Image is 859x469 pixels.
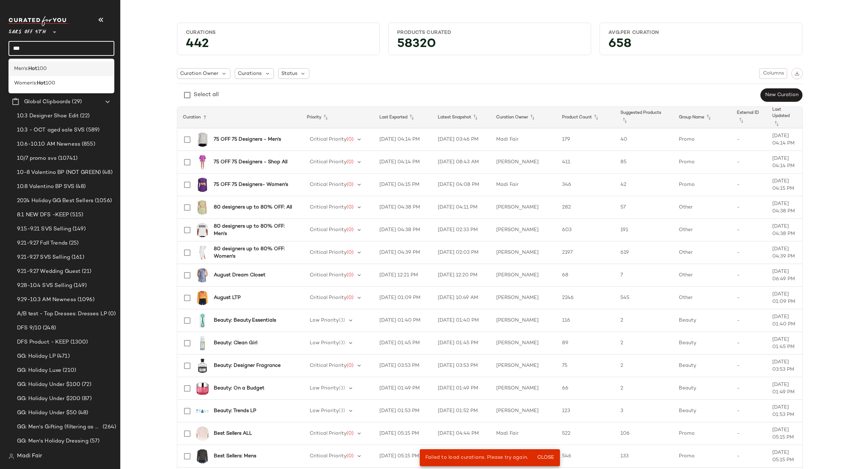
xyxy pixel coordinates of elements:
[214,181,288,188] b: 75 OFF 75 Designers- Women's
[310,431,347,436] span: Critical Priority
[14,80,37,87] span: Women's:
[214,430,252,437] b: Best Sellers ALL
[767,422,802,445] td: [DATE] 05:15 PM
[767,174,802,196] td: [DATE] 04:15 PM
[615,241,673,264] td: 619
[374,241,432,264] td: [DATE] 04:39 PM
[214,317,276,324] b: Beauty: Beauty Essentials
[17,112,79,120] span: 10.3 Designer Shoe Edit
[17,296,76,304] span: 9.29-10.3 AM Newness
[70,98,82,106] span: (29)
[72,282,87,290] span: (149)
[491,354,557,377] td: [PERSON_NAME]
[615,107,673,128] th: Suggested Products
[556,354,615,377] td: 75
[339,408,345,414] span: (3)
[556,241,615,264] td: 2197
[491,309,557,332] td: [PERSON_NAME]
[14,65,28,72] span: Men's:
[281,70,297,77] span: Status
[615,151,673,174] td: 85
[17,268,80,276] span: 9.21-9.27 Wedding Guest
[432,196,491,219] td: [DATE] 04:11 PM
[339,386,345,391] span: (3)
[195,155,210,169] img: 0400023018091_AMETHYST
[673,377,732,400] td: Beauty
[615,377,673,400] td: 2
[673,128,732,151] td: Promo
[71,225,86,233] span: (149)
[432,422,491,445] td: [DATE] 04:44 PM
[310,137,347,142] span: Critical Priority
[673,107,732,128] th: Group Name
[17,395,80,403] span: GG: Holiday Under $200
[767,128,802,151] td: [DATE] 04:14 PM
[214,385,264,392] b: Beauty: On a Budget
[194,91,219,99] div: Select all
[615,287,673,309] td: 545
[673,445,732,468] td: Promo
[310,205,347,210] span: Critical Priority
[17,253,70,262] span: 9.21-9.27 SVS Selling
[107,310,116,318] span: (0)
[310,295,347,300] span: Critical Priority
[214,271,265,279] b: August Dream Closet
[214,158,287,166] b: 75 OFF 75 Designers - Shop All
[28,65,37,72] b: Hot
[374,287,432,309] td: [DATE] 01:09 PM
[760,88,802,102] button: New Curation
[731,151,767,174] td: -
[37,65,47,72] span: 100
[374,400,432,422] td: [DATE] 01:53 PM
[556,107,615,128] th: Product Count
[347,182,354,187] span: (0)
[347,363,354,368] span: (0)
[491,377,557,400] td: [PERSON_NAME]
[767,309,802,332] td: [DATE] 01:40 PM
[767,264,802,287] td: [DATE] 06:49 PM
[615,219,673,241] td: 191
[673,400,732,422] td: Beauty
[432,287,491,309] td: [DATE] 10:49 AM
[214,452,256,460] b: Best Sellers: Mens
[491,422,557,445] td: Madi Fair
[491,264,557,287] td: [PERSON_NAME]
[17,225,71,233] span: 9.15-9.21 SVS Selling
[17,352,56,360] span: GG: Holiday LP
[432,264,491,287] td: [DATE] 12:20 PM
[68,239,79,247] span: (25)
[673,174,732,196] td: Promo
[177,107,301,128] th: Curation
[88,437,100,445] span: (57)
[731,377,767,400] td: -
[347,272,354,278] span: (0)
[432,128,491,151] td: [DATE] 03:46 PM
[74,183,86,191] span: (48)
[195,178,210,192] img: 0400022406067_GRAPE
[432,377,491,400] td: [DATE] 01:49 PM
[69,338,88,346] span: (1300)
[17,367,61,375] span: GG: Holiday Luxe
[556,174,615,196] td: 346
[556,128,615,151] td: 179
[347,453,354,459] span: (0)
[615,264,673,287] td: 7
[556,309,615,332] td: 116
[57,154,78,163] span: (10741)
[731,241,767,264] td: -
[76,296,95,304] span: (1096)
[85,126,99,134] span: (589)
[347,250,354,255] span: (0)
[432,309,491,332] td: [DATE] 01:40 PM
[432,107,491,128] th: Latest Snapshot
[310,408,339,414] span: Low Priority
[79,112,90,120] span: (22)
[432,151,491,174] td: [DATE] 08:43 AM
[195,313,210,328] img: 0400023032496_TEAL
[195,268,210,282] img: 0400022885650_SLATEBLUE
[556,377,615,400] td: 66
[8,16,69,26] img: cfy_white_logo.C9jOOHJF.svg
[214,245,293,260] b: 80 designers up to 80% OFF: Women's
[214,407,256,415] b: Beauty: Trends LP
[310,453,347,459] span: Critical Priority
